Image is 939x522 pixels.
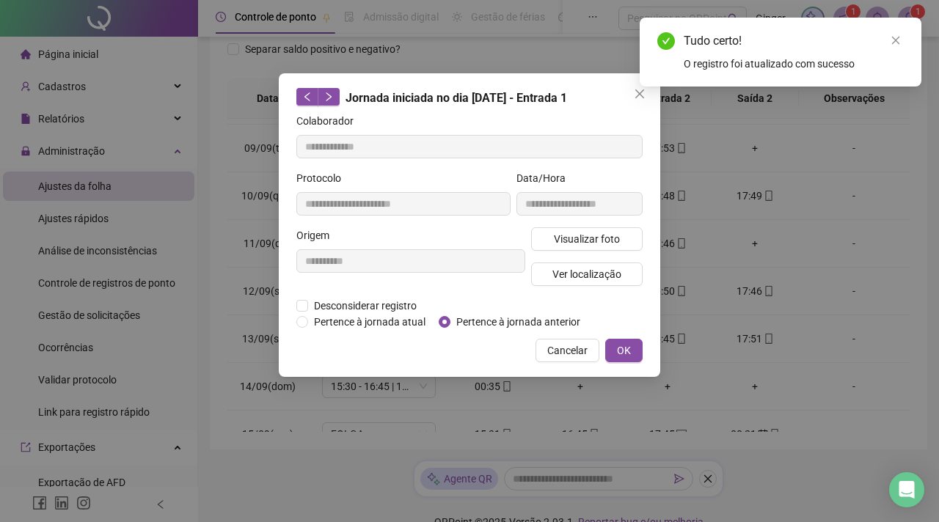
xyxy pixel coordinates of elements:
[888,32,904,48] a: Close
[889,472,924,507] div: Open Intercom Messenger
[628,82,651,106] button: Close
[296,88,318,106] button: left
[554,231,620,247] span: Visualizar foto
[617,342,631,359] span: OK
[308,298,423,314] span: Desconsiderar registro
[308,314,431,330] span: Pertence à jornada atual
[547,342,588,359] span: Cancelar
[450,314,586,330] span: Pertence à jornada anterior
[605,339,643,362] button: OK
[536,339,599,362] button: Cancelar
[531,227,643,251] button: Visualizar foto
[552,266,621,282] span: Ver localização
[296,227,339,243] label: Origem
[684,32,904,50] div: Tudo certo!
[891,35,901,45] span: close
[296,170,351,186] label: Protocolo
[302,92,313,102] span: left
[324,92,334,102] span: right
[531,262,643,286] button: Ver localização
[296,113,363,129] label: Colaborador
[657,32,675,50] span: check-circle
[296,88,643,107] div: Jornada iniciada no dia [DATE] - Entrada 1
[684,56,904,72] div: O registro foi atualizado com sucesso
[634,88,646,100] span: close
[516,170,575,186] label: Data/Hora
[318,88,340,106] button: right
